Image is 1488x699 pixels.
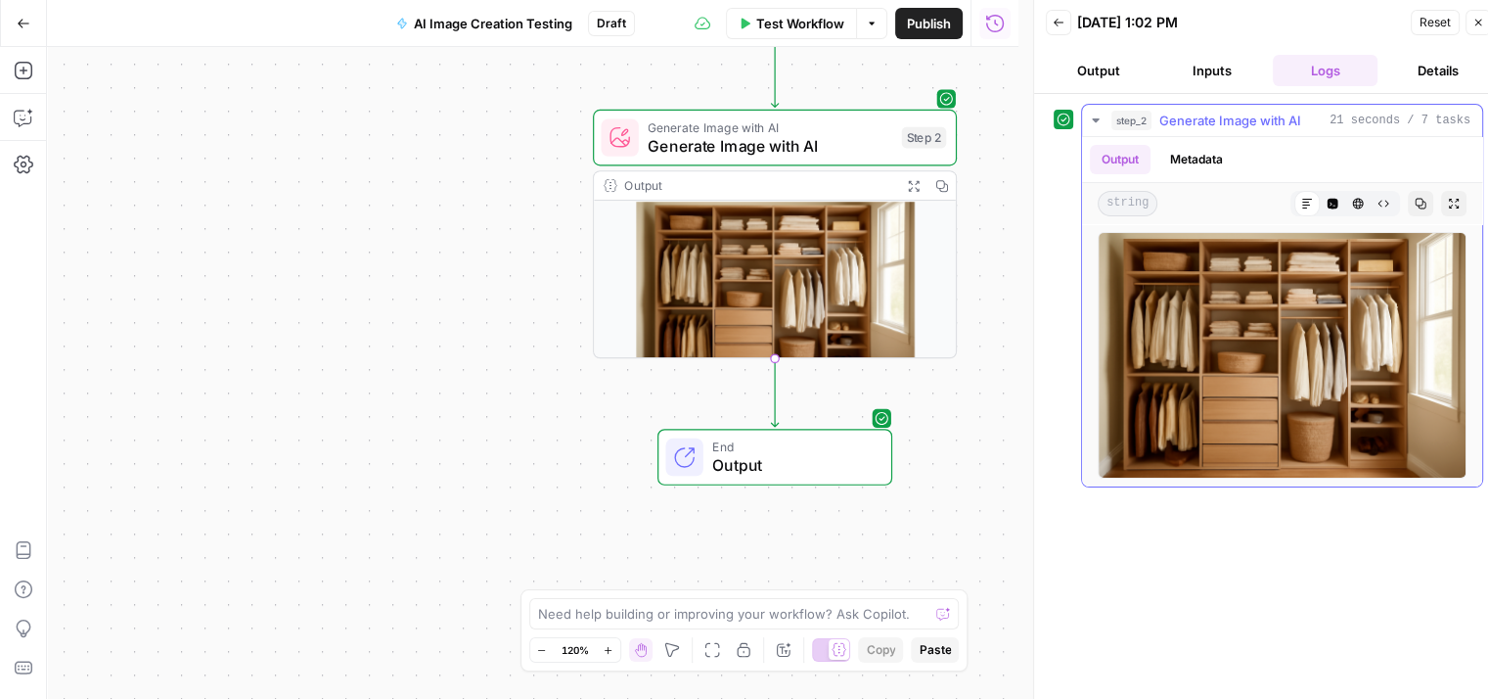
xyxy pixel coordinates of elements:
[756,14,844,33] span: Test Workflow
[907,14,951,33] span: Publish
[902,127,947,149] div: Step 2
[1098,191,1157,216] span: string
[1111,111,1151,130] span: step_2
[771,38,778,107] g: Edge from start to step_2
[593,110,957,358] div: Generate Image with AIGenerate Image with AIStep 2Output
[1158,145,1235,174] button: Metadata
[866,641,895,659] span: Copy
[593,429,957,486] div: EndOutput
[384,8,584,39] button: AI Image Creation Testing
[597,15,626,32] span: Draft
[1082,105,1482,136] button: 21 seconds / 7 tasks
[1046,55,1151,86] button: Output
[858,637,903,663] button: Copy
[648,134,892,158] span: Generate Image with AI
[919,641,951,659] span: Paste
[1159,55,1265,86] button: Inputs
[594,201,956,387] img: image.png
[562,642,589,658] span: 120%
[771,358,778,427] g: Edge from step_2 to end
[648,117,892,136] span: Generate Image with AI
[1420,14,1451,31] span: Reset
[1090,145,1150,174] button: Output
[712,438,872,456] span: End
[1159,111,1301,130] span: Generate Image with AI
[895,8,963,39] button: Publish
[712,453,872,477] span: Output
[911,637,959,663] button: Paste
[1098,232,1466,479] img: output preview
[1330,112,1470,129] span: 21 seconds / 7 tasks
[1273,55,1378,86] button: Logs
[726,8,856,39] button: Test Workflow
[1411,10,1460,35] button: Reset
[414,14,572,33] span: AI Image Creation Testing
[624,176,892,195] div: Output
[1082,137,1482,487] div: 21 seconds / 7 tasks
